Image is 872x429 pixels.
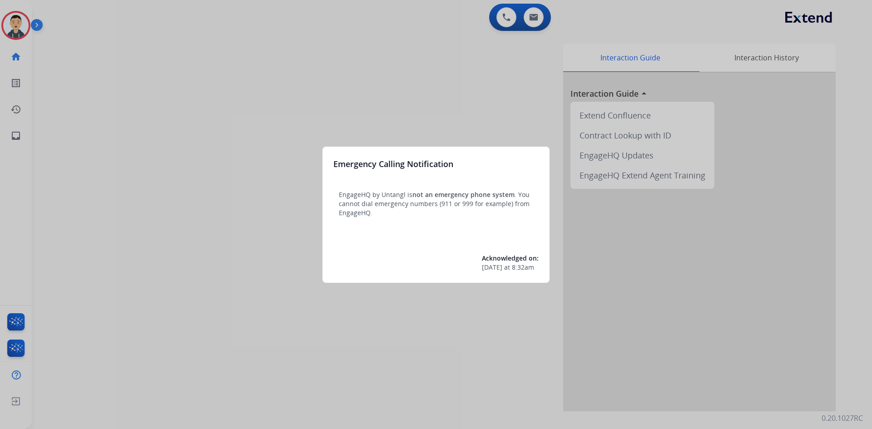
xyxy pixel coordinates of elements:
[482,263,502,272] span: [DATE]
[412,190,515,199] span: not an emergency phone system
[333,158,453,170] h3: Emergency Calling Notification
[339,190,533,217] p: EngageHQ by Untangl is . You cannot dial emergency numbers (911 or 999 for example) from EngageHQ.
[512,263,534,272] span: 8:32am
[482,263,539,272] div: at
[482,254,539,262] span: Acknowledged on:
[822,413,863,424] p: 0.20.1027RC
